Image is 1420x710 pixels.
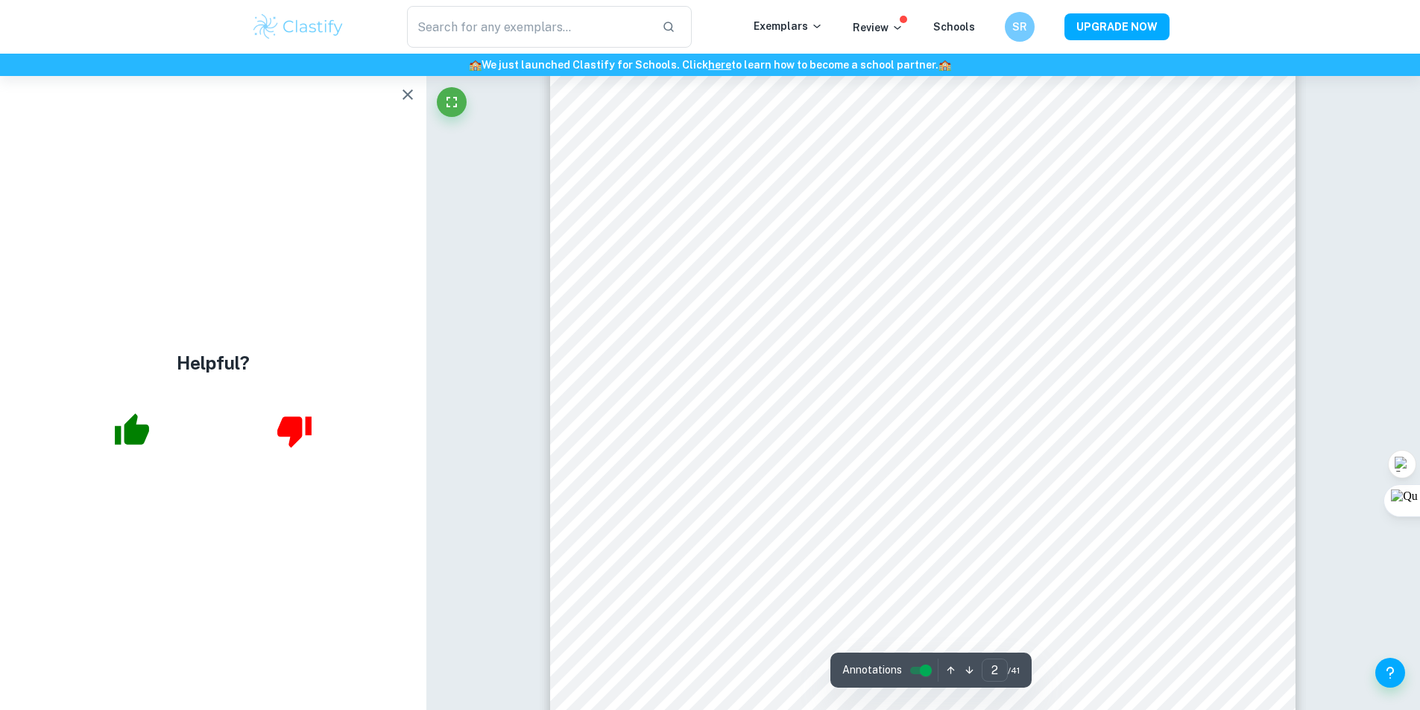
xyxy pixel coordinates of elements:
span: 🏫 [938,59,951,71]
button: SR [1005,12,1035,42]
span: 🏫 [469,59,482,71]
button: Help and Feedback [1375,658,1405,688]
h6: SR [1011,19,1028,35]
button: UPGRADE NOW [1064,13,1170,40]
a: here [708,59,731,71]
button: Fullscreen [437,87,467,117]
span: / 41 [1008,664,1020,677]
p: Exemplars [754,18,823,34]
input: Search for any exemplars... [407,6,651,48]
img: Clastify logo [251,12,346,42]
a: Schools [933,21,975,33]
h6: We just launched Clastify for Schools. Click to learn how to become a school partner. [3,57,1417,73]
p: Review [853,19,903,36]
h4: Helpful? [177,349,250,376]
span: Annotations [842,662,902,678]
